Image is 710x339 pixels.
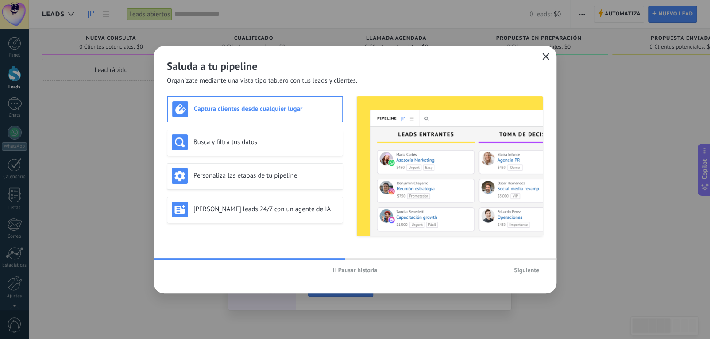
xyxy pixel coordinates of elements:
[194,105,338,113] h3: Captura clientes desde cualquier lugar
[167,76,357,85] span: Organízate mediante una vista tipo tablero con tus leads y clientes.
[193,205,338,213] h3: [PERSON_NAME] leads 24/7 con un agente de IA
[193,138,338,146] h3: Busca y filtra tus datos
[193,171,338,180] h3: Personaliza las etapas de tu pipeline
[338,267,378,273] span: Pausar historia
[510,263,543,277] button: Siguiente
[167,59,543,73] h2: Saluda a tu pipeline
[329,263,382,277] button: Pausar historia
[514,267,539,273] span: Siguiente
